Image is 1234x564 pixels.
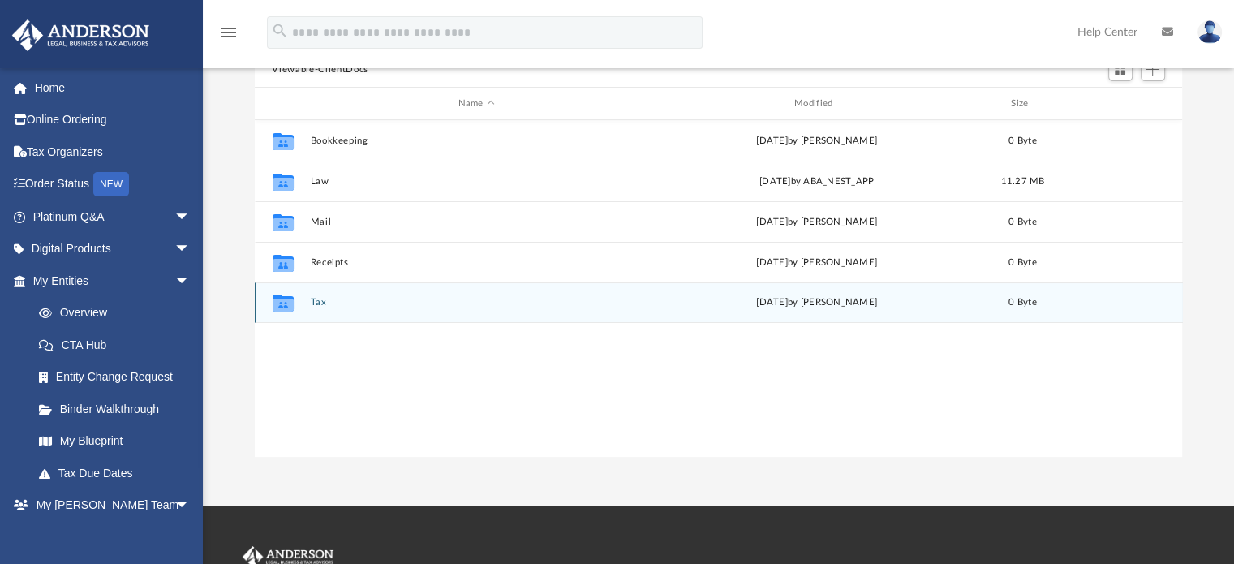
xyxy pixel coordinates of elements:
[255,120,1183,456] div: grid
[174,200,207,234] span: arrow_drop_down
[11,200,215,233] a: Platinum Q&Aarrow_drop_down
[1008,136,1037,145] span: 0 Byte
[310,217,643,227] button: Mail
[309,97,643,111] div: Name
[1062,97,1176,111] div: id
[1008,217,1037,226] span: 0 Byte
[23,297,215,329] a: Overview
[23,361,215,394] a: Entity Change Request
[310,257,643,268] button: Receipts
[1008,258,1037,267] span: 0 Byte
[1000,177,1044,186] span: 11.27 MB
[310,136,643,146] button: Bookkeeping
[650,256,982,270] div: [DATE] by [PERSON_NAME]
[11,489,207,522] a: My [PERSON_NAME] Teamarrow_drop_down
[1108,58,1133,81] button: Switch to Grid View
[1141,58,1165,81] button: Add
[650,215,982,230] div: [DATE] by [PERSON_NAME]
[11,136,215,168] a: Tax Organizers
[174,265,207,298] span: arrow_drop_down
[990,97,1055,111] div: Size
[1197,20,1222,44] img: User Pic
[174,233,207,266] span: arrow_drop_down
[11,104,215,136] a: Online Ordering
[310,176,643,187] button: Law
[23,393,215,425] a: Binder Walkthrough
[1008,299,1037,308] span: 0 Byte
[650,134,982,149] div: [DATE] by [PERSON_NAME]
[11,71,215,104] a: Home
[271,22,289,40] i: search
[7,19,154,51] img: Anderson Advisors Platinum Portal
[11,233,215,265] a: Digital Productsarrow_drop_down
[261,97,302,111] div: id
[11,168,215,201] a: Order StatusNEW
[650,296,982,311] div: [DATE] by [PERSON_NAME]
[23,457,215,489] a: Tax Due Dates
[310,298,643,308] button: Tax
[11,265,215,297] a: My Entitiesarrow_drop_down
[23,329,215,361] a: CTA Hub
[272,62,368,77] button: Viewable-ClientDocs
[650,174,982,189] div: [DATE] by ABA_NEST_APP
[650,97,983,111] div: Modified
[219,31,239,42] a: menu
[219,23,239,42] i: menu
[174,489,207,523] span: arrow_drop_down
[93,172,129,196] div: NEW
[23,425,207,458] a: My Blueprint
